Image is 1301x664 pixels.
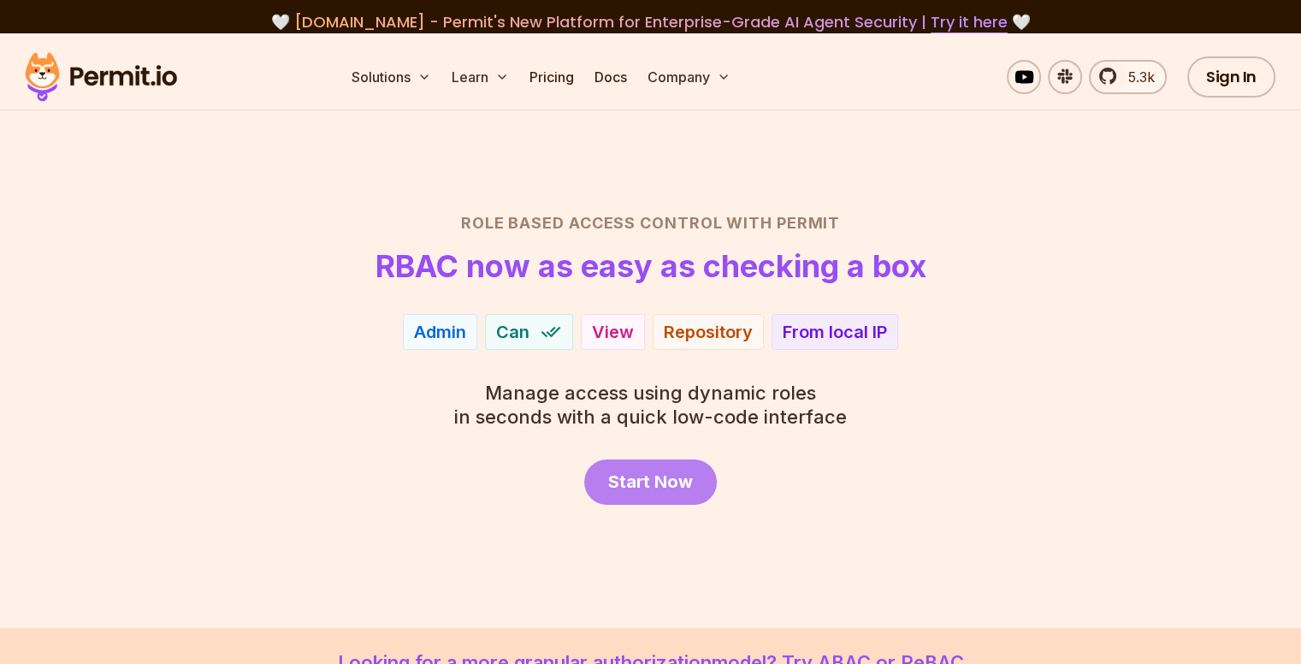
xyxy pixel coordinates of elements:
[376,249,926,283] h1: RBAC now as easy as checking a box
[52,211,1250,235] h2: Role Based Access Control
[931,11,1008,33] a: Try it here
[454,381,847,429] p: in seconds with a quick low-code interface
[454,381,847,405] span: Manage access using dynamic roles
[414,320,466,344] div: Admin
[1187,56,1275,98] a: Sign In
[294,11,1008,33] span: [DOMAIN_NAME] - Permit's New Platform for Enterprise-Grade AI Agent Security |
[1089,60,1167,94] a: 5.3k
[17,48,185,106] img: Permit logo
[41,10,1260,34] div: 🤍 🤍
[445,60,516,94] button: Learn
[726,211,840,235] span: with Permit
[608,470,693,494] span: Start Now
[584,459,717,505] a: Start Now
[588,60,634,94] a: Docs
[1118,67,1155,87] span: 5.3k
[641,60,737,94] button: Company
[664,320,753,344] div: Repository
[496,320,529,344] span: Can
[783,320,887,344] div: From local IP
[523,60,581,94] a: Pricing
[592,320,634,344] div: View
[345,60,438,94] button: Solutions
